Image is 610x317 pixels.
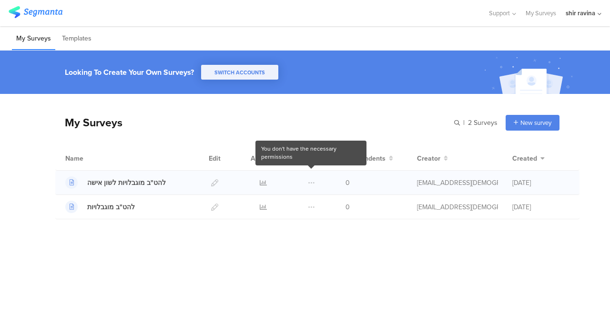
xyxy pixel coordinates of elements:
div: shir@lgbt.org.il [417,202,498,212]
span: Creator [417,153,440,164]
a: להט"ב מוגבלויות [65,201,135,213]
div: shir@lgbt.org.il [417,178,498,188]
div: You don't have the necessary permissions [258,142,363,164]
div: [DATE] [512,178,569,188]
img: segmanta logo [9,6,62,18]
div: [DATE] [512,202,569,212]
div: להט"ב מוגבלויות לשון אישה [87,178,166,188]
span: 0 [346,178,350,188]
button: SWITCH ACCOUNTS [201,65,278,80]
span: Created [512,153,537,164]
button: Created [512,153,545,164]
div: shir ravina [566,9,595,18]
img: create_account_image.svg [481,53,579,97]
li: My Surveys [12,28,55,50]
a: להט"ב מוגבלויות לשון אישה [65,176,166,189]
div: Edit [204,146,225,170]
span: 2 Surveys [468,118,498,128]
span: New survey [520,118,551,127]
div: My Surveys [55,114,122,131]
span: 0 [346,202,350,212]
button: Creator [417,153,448,164]
div: להט"ב מוגבלויות [87,202,135,212]
span: Support [489,9,510,18]
button: Respondents [346,153,393,164]
span: | [462,118,466,128]
li: Templates [58,28,96,50]
div: Name [65,153,122,164]
div: Looking To Create Your Own Surveys? [65,67,194,78]
span: SWITCH ACCOUNTS [214,69,265,76]
div: Analyze [249,146,277,170]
